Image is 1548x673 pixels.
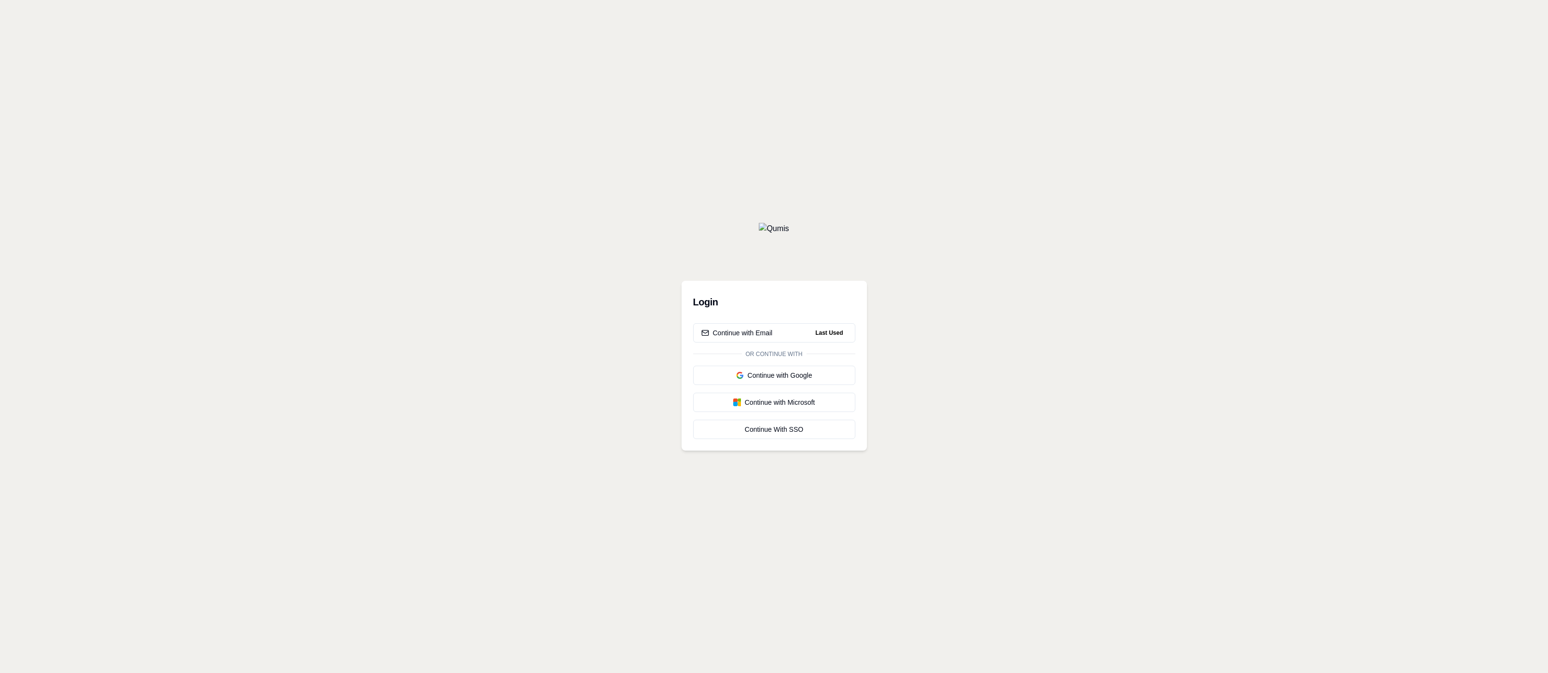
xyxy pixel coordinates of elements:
div: Continue With SSO [701,425,847,434]
span: Last Used [811,327,847,339]
div: Continue with Microsoft [701,398,847,407]
img: Qumis [759,223,789,234]
button: Continue with Google [693,366,855,385]
a: Continue With SSO [693,420,855,439]
div: Continue with Google [701,371,847,380]
h3: Login [693,292,855,312]
div: Continue with Email [701,328,773,338]
button: Continue with EmailLast Used [693,323,855,343]
span: Or continue with [742,350,807,358]
button: Continue with Microsoft [693,393,855,412]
